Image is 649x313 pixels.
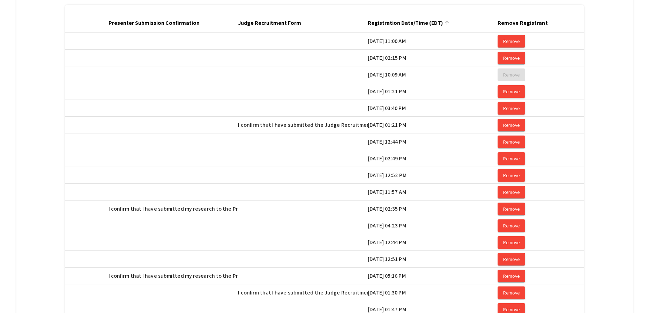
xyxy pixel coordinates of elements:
[368,50,498,66] mat-cell: [DATE] 02:15 PM
[503,256,520,262] span: Remove
[368,284,498,301] mat-cell: [DATE] 01:30 PM
[498,68,525,81] button: Remove
[503,88,520,95] span: Remove
[109,272,473,280] span: I confirm that I have submitted my research to the Presenter Submission Form ([DOMAIN_NAME][URL])...
[368,133,498,150] mat-cell: [DATE] 12:44 PM
[503,139,520,145] span: Remove
[498,186,525,198] button: Remove
[498,219,525,232] button: Remove
[503,105,520,111] span: Remove
[498,136,525,148] button: Remove
[503,239,520,246] span: Remove
[368,83,498,100] mat-cell: [DATE] 01:21 PM
[498,35,525,48] button: Remove
[498,236,525,249] button: Remove
[368,66,498,83] mat-cell: [DATE] 10:09 AM
[503,172,520,179] span: Remove
[498,119,525,131] button: Remove
[368,19,443,27] div: Registration Date/Time (EDT)
[503,206,520,212] span: Remove
[368,251,498,268] mat-cell: [DATE] 12:51 PM
[238,289,557,297] span: I confirm that I have submitted the Judge Recruitment form ([DOMAIN_NAME][URL]) AND I will be sub...
[498,253,525,265] button: Remove
[498,13,627,33] mat-header-cell: Remove Registrant
[498,270,525,282] button: Remove
[368,117,498,133] mat-cell: [DATE] 01:21 PM
[109,19,206,27] div: Presenter Submission Confirmation
[368,167,498,184] mat-cell: [DATE] 12:52 PM
[503,223,520,229] span: Remove
[368,100,498,117] mat-cell: [DATE] 03:40 PM
[368,184,498,201] mat-cell: [DATE] 11:57 AM
[109,19,200,27] div: Presenter Submission Confirmation
[368,201,498,217] mat-cell: [DATE] 02:35 PM
[503,38,520,44] span: Remove
[368,217,498,234] mat-cell: [DATE] 04:23 PM
[5,282,30,308] iframe: Chat
[503,189,520,195] span: Remove
[368,150,498,167] mat-cell: [DATE] 02:49 PM
[503,290,520,296] span: Remove
[503,72,520,78] span: Remove
[503,122,520,128] span: Remove
[368,268,498,284] mat-cell: [DATE] 05:16 PM
[109,205,473,213] span: I confirm that I have submitted my research to the Presenter Submission Form ([DOMAIN_NAME][URL])...
[368,19,449,27] div: Registration Date/Time (EDT)
[238,19,307,27] div: Judge Recruitment Form
[503,306,520,313] span: Remove
[498,169,525,182] button: Remove
[498,52,525,64] button: Remove
[238,19,301,27] div: Judge Recruitment Form
[238,121,557,129] span: I confirm that I have submitted the Judge Recruitment form ([DOMAIN_NAME][URL]) AND I will be sub...
[498,286,525,299] button: Remove
[498,85,525,98] button: Remove
[368,234,498,251] mat-cell: [DATE] 12:44 PM
[498,203,525,215] button: Remove
[503,273,520,279] span: Remove
[498,152,525,165] button: Remove
[368,33,498,50] mat-cell: [DATE] 11:00 AM
[498,102,525,115] button: Remove
[503,55,520,61] span: Remove
[503,155,520,162] span: Remove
